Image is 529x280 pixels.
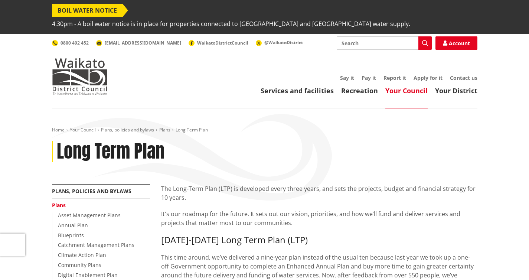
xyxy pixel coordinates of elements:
span: [EMAIL_ADDRESS][DOMAIN_NAME] [105,40,181,46]
a: 0800 492 452 [52,40,89,46]
a: Catchment Management Plans [58,241,134,248]
a: Asset Management Plans [58,212,121,219]
a: Your Council [70,127,96,133]
span: Long Term Plan [176,127,208,133]
a: Say it [340,74,354,81]
h1: Long Term Plan [57,141,164,162]
a: Blueprints [58,232,84,239]
a: Plans [159,127,170,133]
a: Plans, policies and bylaws [101,127,154,133]
a: Account [435,36,477,50]
input: Search input [337,36,432,50]
a: Community Plans [58,261,101,268]
a: Home [52,127,65,133]
p: It's our roadmap for the future. It sets out our vision, priorities, and how we’ll fund and deliv... [161,209,477,227]
h3: [DATE]-[DATE] Long Term Plan (LTP) [161,235,477,245]
a: Your Council [385,86,428,95]
img: Waikato District Council - Te Kaunihera aa Takiwaa o Waikato [52,58,108,95]
a: Recreation [341,86,378,95]
a: Plans, policies and bylaws [52,188,131,195]
a: Annual Plan [58,222,88,229]
span: @WaikatoDistrict [264,39,303,46]
a: Your District [435,86,477,95]
a: Contact us [450,74,477,81]
a: Apply for it [414,74,443,81]
nav: breadcrumb [52,127,477,133]
span: BOIL WATER NOTICE [52,4,123,17]
span: 0800 492 452 [61,40,89,46]
a: [EMAIL_ADDRESS][DOMAIN_NAME] [96,40,181,46]
span: WaikatoDistrictCouncil [197,40,248,46]
a: Digital Enablement Plan [58,271,118,279]
a: Services and facilities [261,86,334,95]
a: WaikatoDistrictCouncil [189,40,248,46]
p: The Long-Term Plan (LTP) is developed every three years, and sets the projects, budget and financ... [161,184,477,202]
a: Climate Action Plan [58,251,106,258]
a: Plans [52,202,66,209]
a: Report it [383,74,406,81]
span: 4.30pm - A boil water notice is in place for properties connected to [GEOGRAPHIC_DATA] and [GEOGR... [52,17,410,30]
a: Pay it [362,74,376,81]
a: @WaikatoDistrict [256,39,303,46]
